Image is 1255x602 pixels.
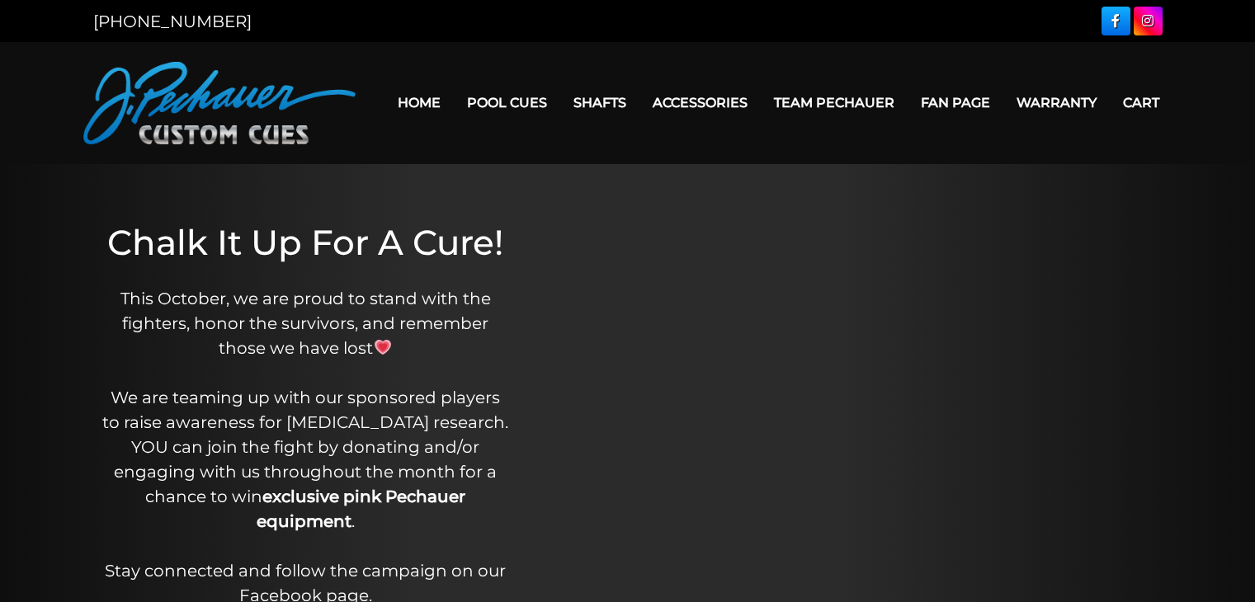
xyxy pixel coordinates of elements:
a: Warranty [1003,82,1110,124]
img: Pechauer Custom Cues [83,62,356,144]
a: Home [385,82,454,124]
a: Shafts [560,82,639,124]
h1: Chalk It Up For A Cure! [102,222,508,263]
a: Fan Page [908,82,1003,124]
img: 💗 [375,339,391,355]
strong: exclusive pink Pechauer equipment [257,487,466,531]
a: Pool Cues [454,82,560,124]
a: [PHONE_NUMBER] [93,12,252,31]
a: Cart [1110,82,1172,124]
a: Team Pechauer [761,82,908,124]
a: Accessories [639,82,761,124]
